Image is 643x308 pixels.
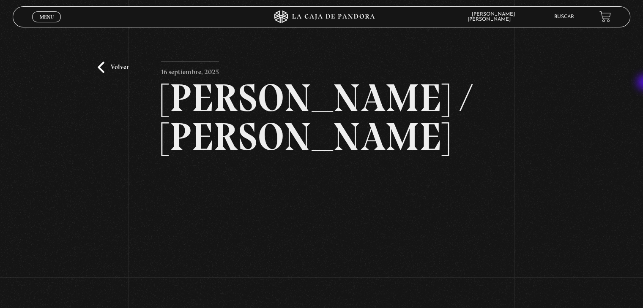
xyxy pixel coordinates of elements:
[468,12,519,22] span: [PERSON_NAME] [PERSON_NAME]
[98,62,129,73] a: Volver
[554,14,574,19] a: Buscar
[161,62,219,78] p: 16 septiembre, 2025
[599,11,611,22] a: View your shopping cart
[40,14,54,19] span: Menu
[37,21,57,27] span: Cerrar
[161,78,482,156] h2: [PERSON_NAME] / [PERSON_NAME]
